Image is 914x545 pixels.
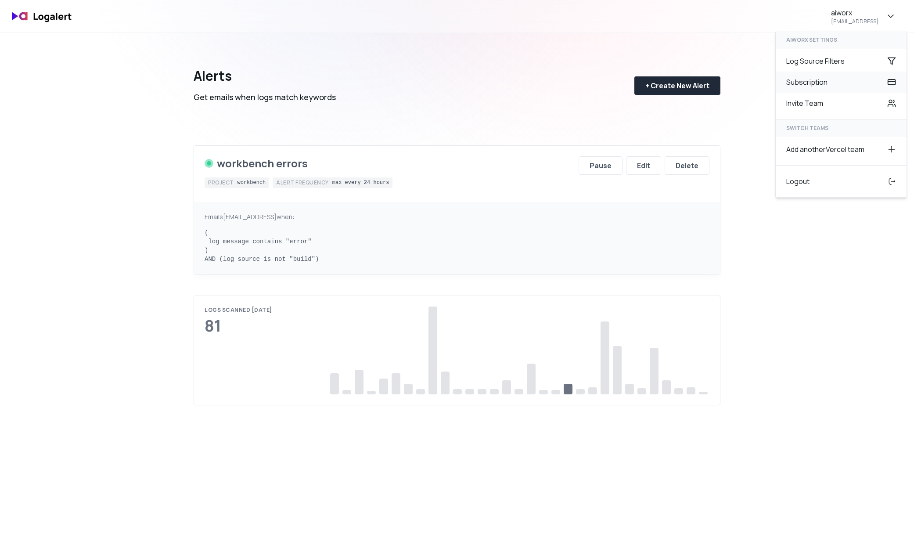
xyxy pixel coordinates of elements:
div: Pause [590,160,612,171]
div: aiworx settings [776,31,907,49]
div: Delete [676,160,698,171]
div: SWITCH TEAMS [776,119,907,137]
div: Alerts [194,68,336,84]
div: Project [208,179,234,186]
pre: ( log message contains "error" ) AND (log source is not "build") [205,228,709,263]
button: + Create New Alert [634,76,720,95]
div: 81 [205,317,272,335]
div: workbench [237,179,266,186]
div: Get emails when logs match keywords [194,91,336,103]
div: Alert frequency [276,179,329,186]
div: + Create New Alert [645,80,709,91]
button: aiworx[EMAIL_ADDRESS] [820,4,907,29]
button: Edit [626,156,661,175]
div: aiworx[EMAIL_ADDRESS] [775,31,907,198]
div: aiworx [831,7,852,18]
button: Delete [665,156,709,175]
div: Log Source Filters [776,51,907,72]
div: Invite Team [776,93,907,114]
div: Logs scanned [DATE] [205,307,272,314]
div: Subscription [776,72,907,93]
div: [EMAIL_ADDRESS] [831,18,878,25]
div: Add another Vercel team [776,139,907,160]
button: Pause [579,156,623,175]
div: Emails [EMAIL_ADDRESS] when: [205,213,709,221]
div: workbench errors [217,156,308,170]
div: max every 24 hours [332,179,389,186]
img: logo [7,6,77,27]
div: Edit [637,160,650,171]
div: Logout [776,171,907,192]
